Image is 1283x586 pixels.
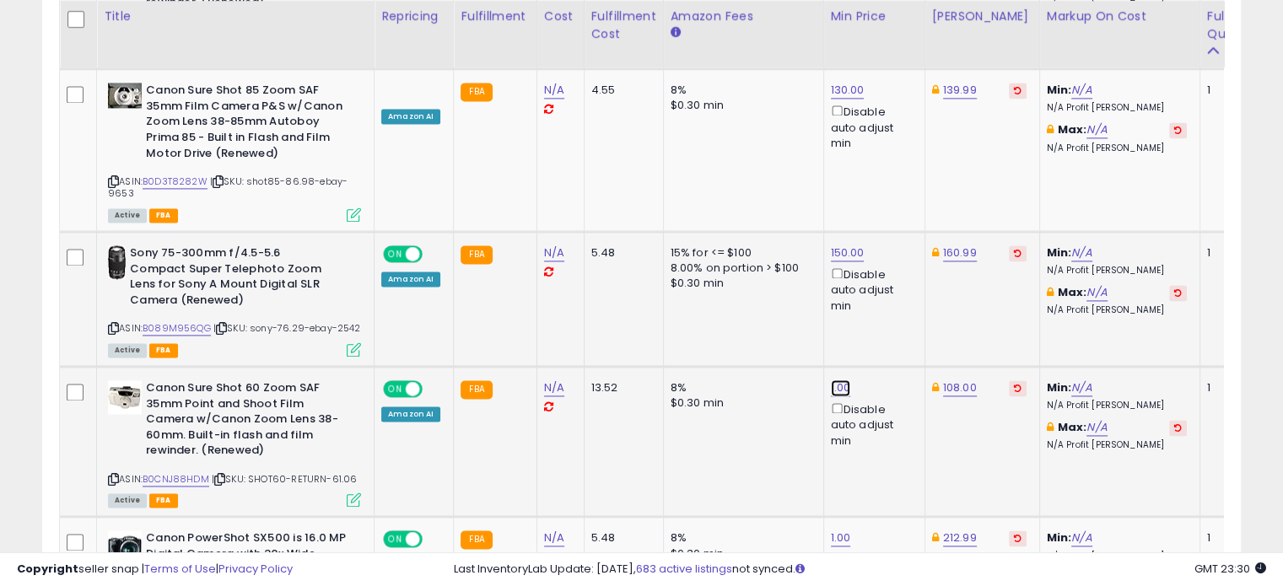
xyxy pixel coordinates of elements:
[149,343,178,358] span: FBA
[831,400,912,449] div: Disable auto adjust min
[591,8,656,43] div: Fulfillment Cost
[381,8,446,25] div: Repricing
[1071,245,1092,261] a: N/A
[381,406,440,422] div: Amazon AI
[831,102,912,151] div: Disable auto adjust min
[671,380,811,395] div: 8%
[932,8,1032,25] div: [PERSON_NAME]
[671,276,811,291] div: $0.30 min
[671,83,811,98] div: 8%
[108,380,361,505] div: ASIN:
[108,245,126,279] img: 419aaPgVvvL._SL40_.jpg
[143,175,208,189] a: B0D3T8282W
[461,83,492,101] small: FBA
[544,82,564,99] a: N/A
[420,247,447,261] span: OFF
[381,271,440,287] div: Amazon AI
[17,562,293,578] div: seller snap | |
[591,83,650,98] div: 4.55
[104,8,367,25] div: Title
[108,83,361,220] div: ASIN:
[671,530,811,546] div: 8%
[1207,83,1259,98] div: 1
[146,380,351,463] b: Canon Sure Shot 60 Zoom SAF 35mm Point and Shoot Film Camera w/Canon Zoom Lens 38-60mm. Built-in ...
[1058,284,1087,300] b: Max:
[544,530,564,546] a: N/A
[1058,121,1087,137] b: Max:
[671,261,811,276] div: 8.00% on portion > $100
[461,530,492,549] small: FBA
[108,208,147,223] span: All listings currently available for purchase on Amazon
[420,382,447,396] span: OFF
[108,530,142,564] img: 516rYH-m-vL._SL40_.jpg
[212,472,357,486] span: | SKU: SHOT60-RETURN-61.06
[1047,530,1072,546] b: Min:
[1047,400,1187,411] p: N/A Profit [PERSON_NAME]
[943,530,977,546] a: 212.99
[149,493,178,508] span: FBA
[108,343,147,358] span: All listings currently available for purchase on Amazon
[108,175,348,200] span: | SKU: shot85-86.98-ebay-9653
[1207,380,1259,395] div: 1
[831,82,865,99] a: 130.00
[1058,419,1087,435] b: Max:
[591,245,650,261] div: 5.48
[831,265,912,314] div: Disable auto adjust min
[591,380,650,395] div: 13.52
[461,8,529,25] div: Fulfillment
[1039,1,1199,67] th: The percentage added to the cost of goods (COGS) that forms the calculator for Min & Max prices.
[461,380,492,399] small: FBA
[1207,245,1259,261] div: 1
[831,379,851,396] a: 1.00
[108,245,361,355] div: ASIN:
[671,245,811,261] div: 15% for <= $100
[831,8,918,25] div: Min Price
[381,109,440,124] div: Amazon AI
[149,208,178,223] span: FBA
[143,321,211,336] a: B089M956QG
[1047,102,1187,114] p: N/A Profit [PERSON_NAME]
[144,561,216,577] a: Terms of Use
[108,380,142,414] img: 41HXaZhiGGL._SL40_.jpg
[1047,8,1193,25] div: Markup on Cost
[461,245,492,264] small: FBA
[1071,82,1092,99] a: N/A
[1086,284,1107,301] a: N/A
[1047,379,1072,395] b: Min:
[1047,82,1072,98] b: Min:
[671,8,817,25] div: Amazon Fees
[1071,379,1092,396] a: N/A
[454,562,1266,578] div: Last InventoryLab Update: [DATE], not synced.
[1047,304,1187,316] p: N/A Profit [PERSON_NAME]
[671,98,811,113] div: $0.30 min
[1086,419,1107,436] a: N/A
[1207,8,1265,43] div: Fulfillable Quantity
[1047,439,1187,451] p: N/A Profit [PERSON_NAME]
[146,83,351,165] b: Canon Sure Shot 85 Zoom SAF 35mm Film Camera P&S w/Canon Zoom Lens 38-85mm Autoboy Prima 85 - Bui...
[943,379,977,396] a: 108.00
[943,82,977,99] a: 139.99
[385,382,406,396] span: ON
[1194,561,1266,577] span: 2025-10-8 23:30 GMT
[385,247,406,261] span: ON
[385,532,406,546] span: ON
[108,83,142,108] img: 51cUsAz8wnL._SL40_.jpg
[1086,121,1107,138] a: N/A
[943,245,977,261] a: 160.99
[544,8,577,25] div: Cost
[143,472,209,487] a: B0CNJ88HDM
[671,395,811,411] div: $0.30 min
[1047,245,1072,261] b: Min:
[17,561,78,577] strong: Copyright
[591,530,650,546] div: 5.48
[1047,142,1187,154] p: N/A Profit [PERSON_NAME]
[544,379,564,396] a: N/A
[544,245,564,261] a: N/A
[831,245,865,261] a: 150.00
[1207,530,1259,546] div: 1
[218,561,293,577] a: Privacy Policy
[108,493,147,508] span: All listings currently available for purchase on Amazon
[130,245,335,312] b: Sony 75-300mm f/4.5-5.6 Compact Super Telephoto Zoom Lens for Sony A Mount Digital SLR Camera (Re...
[1047,265,1187,277] p: N/A Profit [PERSON_NAME]
[636,561,732,577] a: 683 active listings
